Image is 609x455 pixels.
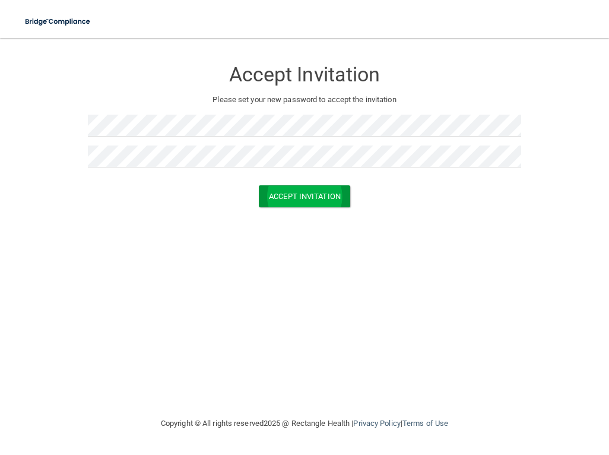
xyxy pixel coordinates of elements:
button: Accept Invitation [259,185,350,207]
div: Copyright © All rights reserved 2025 @ Rectangle Health | | [88,405,521,443]
img: bridge_compliance_login_screen.278c3ca4.svg [18,10,99,34]
a: Terms of Use [402,419,448,428]
h3: Accept Invitation [88,64,521,86]
p: Please set your new password to accept the invitation [97,93,512,107]
a: Privacy Policy [353,419,400,428]
iframe: Drift Widget Chat Controller [404,371,595,418]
